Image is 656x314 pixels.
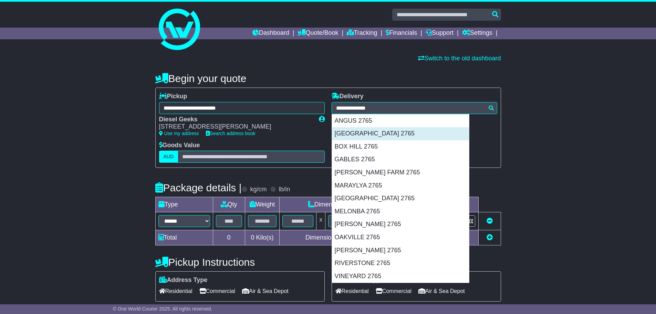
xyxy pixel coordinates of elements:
[280,230,408,245] td: Dimensions in Centimetre(s)
[245,197,280,212] td: Weight
[376,286,412,296] span: Commercial
[332,140,469,153] div: BOX HILL 2765
[159,123,312,131] div: [STREET_ADDRESS][PERSON_NAME]
[213,230,245,245] td: 0
[155,197,213,212] td: Type
[245,230,280,245] td: Kilo(s)
[332,231,469,244] div: OAKVILLE 2765
[155,182,242,193] h4: Package details |
[155,73,501,84] h4: Begin your quote
[155,256,325,268] h4: Pickup Instructions
[280,197,408,212] td: Dimensions (L x W x H)
[199,286,235,296] span: Commercial
[298,28,338,39] a: Quote/Book
[332,166,469,179] div: [PERSON_NAME] FARM 2765
[213,197,245,212] td: Qty
[332,179,469,192] div: MARAYLYA 2765
[113,306,212,312] span: © One World Courier 2025. All rights reserved.
[332,192,469,205] div: [GEOGRAPHIC_DATA] 2765
[159,131,199,136] a: Use my address
[418,286,465,296] span: Air & Sea Depot
[386,28,417,39] a: Financials
[332,102,497,114] typeahead: Please provide city
[155,230,213,245] td: Total
[251,234,254,241] span: 0
[332,244,469,257] div: [PERSON_NAME] 2765
[252,28,289,39] a: Dashboard
[426,28,454,39] a: Support
[332,153,469,166] div: GABLES 2765
[159,142,200,149] label: Goods Value
[206,131,256,136] a: Search address book
[332,205,469,218] div: MELONBA 2765
[159,116,312,123] div: Diesel Geeks
[279,186,290,193] label: lb/in
[332,218,469,231] div: [PERSON_NAME] 2765
[250,186,267,193] label: kg/cm
[242,286,289,296] span: Air & Sea Depot
[316,212,325,230] td: x
[418,55,501,62] a: Switch to the old dashboard
[332,114,469,128] div: ANGUS 2765
[347,28,377,39] a: Tracking
[332,257,469,270] div: RIVERSTONE 2765
[487,234,493,241] a: Add new item
[335,286,369,296] span: Residential
[462,28,492,39] a: Settings
[159,286,192,296] span: Residential
[159,93,187,100] label: Pickup
[159,151,178,163] label: AUD
[332,127,469,140] div: [GEOGRAPHIC_DATA] 2765
[332,93,364,100] label: Delivery
[159,276,208,284] label: Address Type
[332,270,469,283] div: VINEYARD 2765
[487,217,493,224] a: Remove this item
